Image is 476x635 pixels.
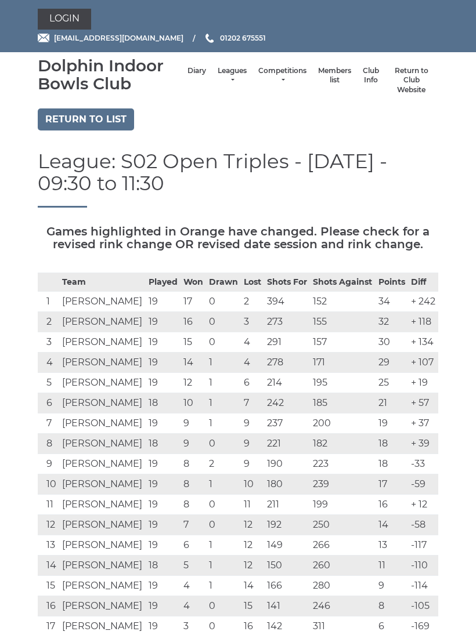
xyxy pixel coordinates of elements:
[220,34,266,42] span: 01202 675551
[146,353,181,373] td: 19
[206,454,241,474] td: 2
[408,576,438,596] td: -114
[146,515,181,535] td: 19
[38,292,59,312] td: 1
[310,292,375,312] td: 152
[59,596,145,616] td: [PERSON_NAME]
[206,292,241,312] td: 0
[38,108,134,130] a: Return to list
[408,596,438,616] td: -105
[146,535,181,556] td: 19
[310,596,375,616] td: 246
[146,393,181,413] td: 18
[38,393,59,413] td: 6
[206,393,241,413] td: 1
[408,556,438,576] td: -110
[310,454,375,474] td: 223
[264,535,310,556] td: 149
[181,576,206,596] td: 4
[241,332,264,353] td: 4
[181,434,206,454] td: 9
[206,273,241,292] th: Drawn
[376,535,408,556] td: 13
[146,373,181,393] td: 19
[310,556,375,576] td: 260
[38,515,59,535] td: 12
[38,312,59,332] td: 2
[181,556,206,576] td: 5
[181,535,206,556] td: 6
[241,312,264,332] td: 3
[146,312,181,332] td: 19
[376,495,408,515] td: 16
[38,57,182,93] div: Dolphin Indoor Bowls Club
[38,413,59,434] td: 7
[241,292,264,312] td: 2
[146,273,181,292] th: Played
[408,273,438,292] th: Diff
[146,413,181,434] td: 19
[264,515,310,535] td: 192
[264,273,310,292] th: Shots For
[38,434,59,454] td: 8
[376,434,408,454] td: 18
[206,535,241,556] td: 1
[181,353,206,373] td: 14
[59,353,145,373] td: [PERSON_NAME]
[264,393,310,413] td: 242
[408,373,438,393] td: + 19
[59,454,145,474] td: [PERSON_NAME]
[310,413,375,434] td: 200
[318,66,351,85] a: Members list
[408,515,438,535] td: -58
[59,292,145,312] td: [PERSON_NAME]
[258,66,306,85] a: Competitions
[310,495,375,515] td: 199
[310,474,375,495] td: 239
[241,413,264,434] td: 9
[181,292,206,312] td: 17
[206,576,241,596] td: 1
[264,474,310,495] td: 180
[408,454,438,474] td: -33
[146,292,181,312] td: 19
[241,495,264,515] td: 11
[310,373,375,393] td: 195
[206,353,241,373] td: 1
[408,332,438,353] td: + 134
[376,273,408,292] th: Points
[187,66,206,76] a: Diary
[264,332,310,353] td: 291
[38,576,59,596] td: 15
[408,393,438,413] td: + 57
[181,373,206,393] td: 12
[206,373,241,393] td: 1
[376,474,408,495] td: 17
[146,332,181,353] td: 19
[241,596,264,616] td: 15
[376,332,408,353] td: 30
[38,474,59,495] td: 10
[181,495,206,515] td: 8
[146,556,181,576] td: 18
[146,596,181,616] td: 19
[206,556,241,576] td: 1
[181,596,206,616] td: 4
[241,273,264,292] th: Lost
[310,393,375,413] td: 185
[38,556,59,576] td: 14
[59,515,145,535] td: [PERSON_NAME]
[206,474,241,495] td: 1
[59,393,145,413] td: [PERSON_NAME]
[206,596,241,616] td: 0
[241,373,264,393] td: 6
[310,353,375,373] td: 171
[310,332,375,353] td: 157
[206,413,241,434] td: 1
[241,353,264,373] td: 4
[59,413,145,434] td: [PERSON_NAME]
[408,495,438,515] td: + 12
[241,474,264,495] td: 10
[38,454,59,474] td: 9
[38,495,59,515] td: 11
